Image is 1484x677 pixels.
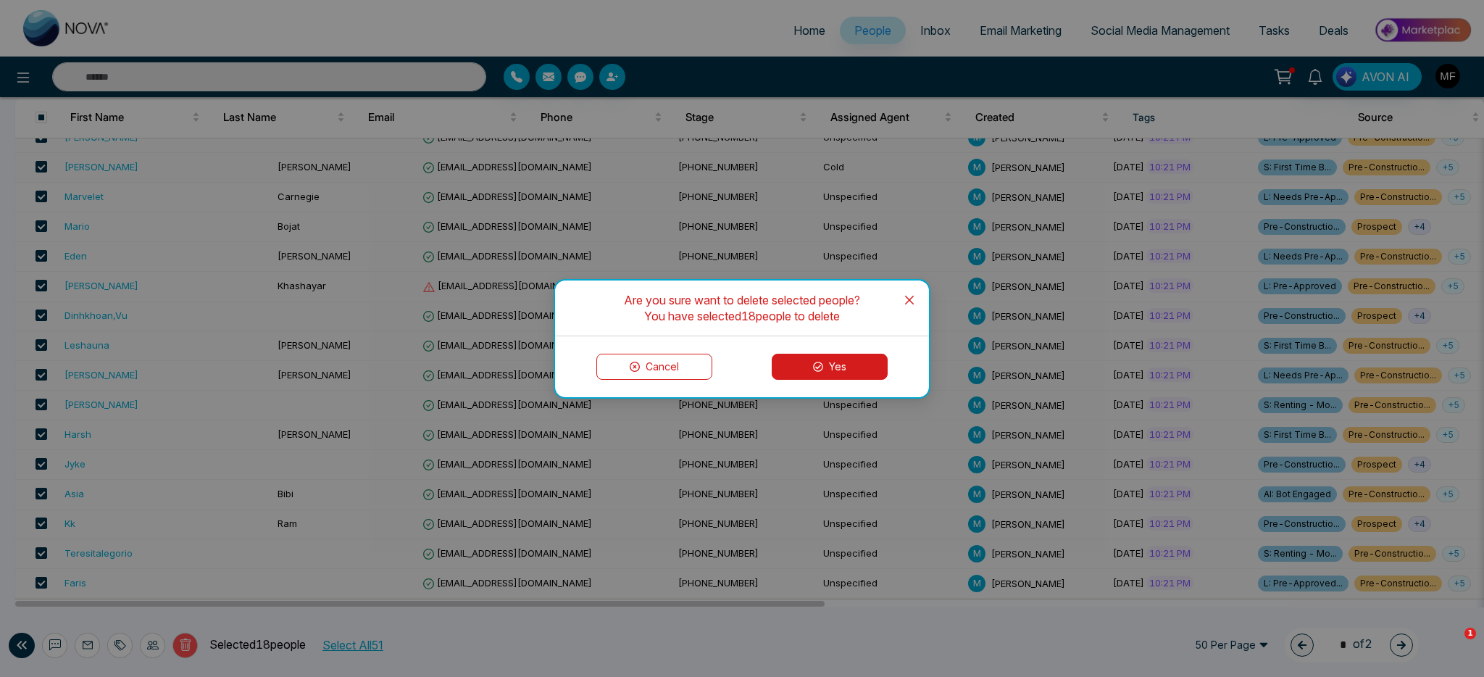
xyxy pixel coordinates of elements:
[890,281,929,320] button: Close
[772,354,888,380] button: Yes
[1464,628,1476,639] span: 1
[596,354,712,380] button: Cancel
[584,292,900,324] div: Are you sure want to delete selected people? You have selected 18 people to delete
[904,294,915,306] span: close
[1435,628,1470,663] iframe: Intercom live chat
